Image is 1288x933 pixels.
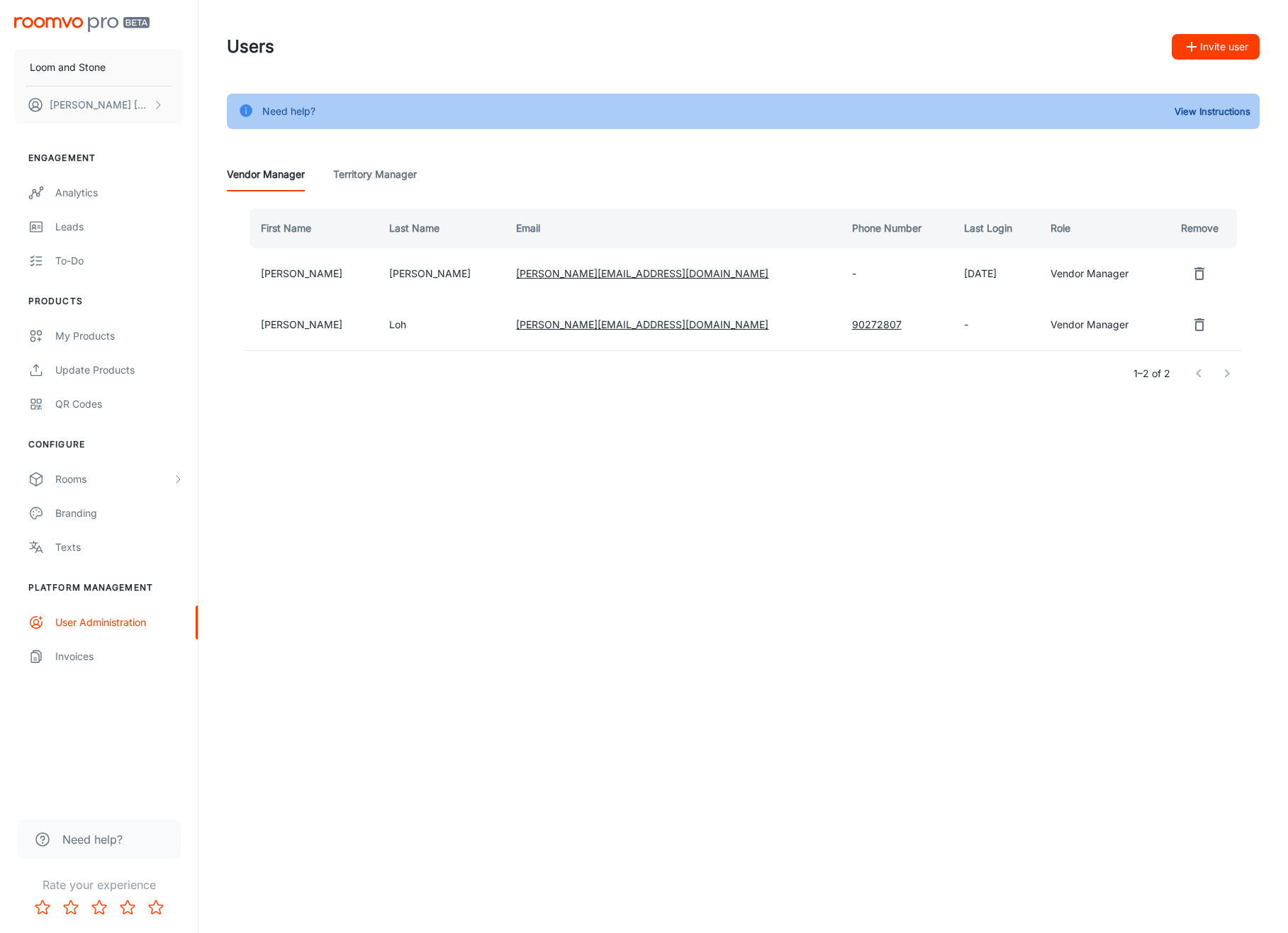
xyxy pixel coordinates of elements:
td: Loh [378,299,505,350]
td: [PERSON_NAME] [244,299,378,350]
p: Loom and Stone [30,60,106,75]
td: Vendor Manager [1039,248,1162,299]
button: Loom and Stone [14,49,184,86]
th: Email [505,208,840,248]
a: [PERSON_NAME][EMAIL_ADDRESS][DOMAIN_NAME] [516,318,768,330]
div: QR Codes [55,396,184,412]
p: [PERSON_NAME] [PERSON_NAME] [50,97,150,113]
button: Invite user [1172,34,1260,60]
h1: Users [227,34,274,60]
button: [PERSON_NAME] [PERSON_NAME] [14,86,184,123]
div: Need help? [262,98,315,125]
td: - [953,299,1039,350]
div: Analytics [55,185,184,201]
button: View Instructions [1171,101,1254,122]
p: 1–2 of 2 [1133,366,1170,381]
div: Update Products [55,362,184,378]
button: remove user [1185,259,1214,288]
td: [DATE] [953,248,1039,299]
a: Territory Manager [333,157,417,191]
td: - [841,248,953,299]
th: Phone Number [841,208,953,248]
div: Leads [55,219,184,235]
th: First Name [244,208,378,248]
th: Last Name [378,208,505,248]
th: Last Login [953,208,1039,248]
th: Role [1039,208,1162,248]
td: [PERSON_NAME] [378,248,505,299]
div: To-do [55,253,184,269]
td: Vendor Manager [1039,299,1162,350]
button: remove user [1185,311,1214,339]
a: 90272807 [852,318,902,330]
th: Remove [1162,208,1243,248]
td: [PERSON_NAME] [244,248,378,299]
a: [PERSON_NAME][EMAIL_ADDRESS][DOMAIN_NAME] [516,267,768,279]
div: My Products [55,328,184,344]
img: Roomvo PRO Beta [14,17,150,32]
a: Vendor Manager [227,157,305,191]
